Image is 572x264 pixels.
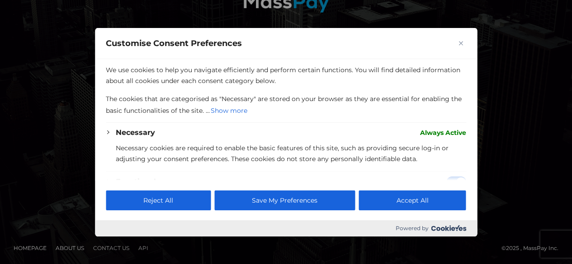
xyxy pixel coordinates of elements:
[106,190,211,210] button: Reject All
[95,28,477,236] div: Customise Consent Preferences
[459,41,463,45] img: Close
[420,127,466,138] span: Always Active
[116,142,466,164] p: Necessary cookies are required to enable the basic features of this site, such as providing secur...
[106,37,242,48] span: Customise Consent Preferences
[359,190,466,210] button: Accept All
[214,190,355,210] button: Save My Preferences
[95,220,477,236] div: Powered by
[431,225,466,231] img: Cookieyes logo
[116,127,155,138] button: Necessary
[210,104,248,116] button: Show more
[106,64,466,86] p: We use cookies to help you navigate efficiently and perform certain functions. You will find deta...
[455,37,466,48] button: Close
[106,93,466,116] p: The cookies that are categorised as "Necessary" are stored on your browser as they are essential ...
